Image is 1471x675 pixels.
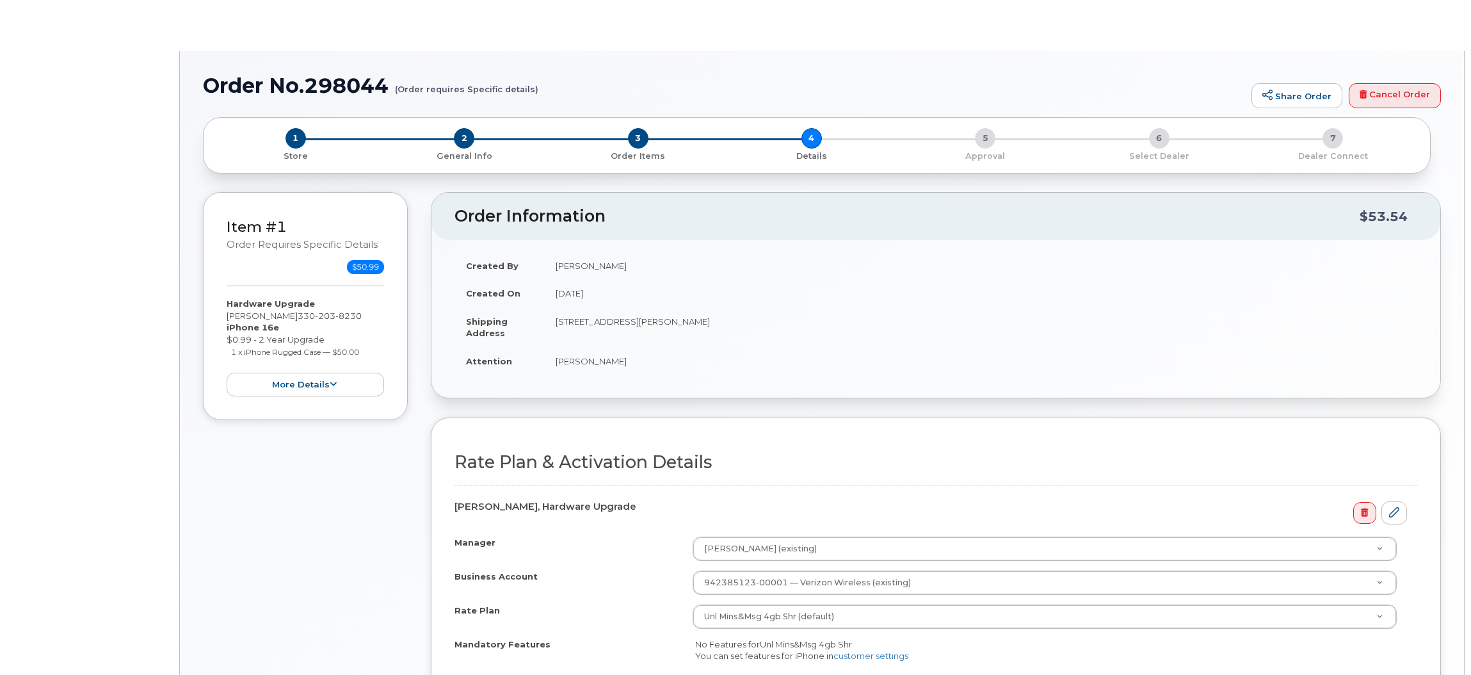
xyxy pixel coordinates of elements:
[544,252,1417,280] td: [PERSON_NAME]
[315,311,335,321] span: 203
[454,638,551,651] label: Mandatory Features
[219,150,372,162] p: Store
[544,307,1417,347] td: [STREET_ADDRESS][PERSON_NAME]
[696,543,817,555] span: [PERSON_NAME] (existing)
[285,128,306,149] span: 1
[454,501,1407,512] h4: [PERSON_NAME], Hardware Upgrade
[466,288,520,298] strong: Created On
[760,639,852,649] span: Unl Mins&Msg 4gb Shr
[544,279,1417,307] td: [DATE]
[1360,204,1408,229] div: $53.54
[203,74,1245,97] h1: Order No.298044
[395,74,538,94] small: (Order requires Specific details)
[695,639,908,662] span: No Features for You can set features for iPhone in
[1349,83,1441,109] a: Cancel Order
[214,149,377,162] a: 1 Store
[347,260,384,274] span: $50.99
[466,261,518,271] strong: Created By
[466,356,512,366] strong: Attention
[382,150,545,162] p: General Info
[556,150,719,162] p: Order Items
[693,605,1396,628] a: Unl Mins&Msg 4gb Shr (default)
[227,218,287,236] a: Item #1
[377,149,551,162] a: 2 General Info
[704,612,834,621] span: Unl Mins&Msg 4gb Shr (default)
[298,311,362,321] span: 330
[693,571,1396,594] a: 942385123-00001 — Verizon Wireless (existing)
[551,149,725,162] a: 3 Order Items
[544,347,1417,375] td: [PERSON_NAME]
[466,316,508,339] strong: Shipping Address
[454,605,500,617] label: Rate Plan
[1251,83,1342,109] a: Share Order
[693,537,1396,560] a: [PERSON_NAME] (existing)
[454,207,1360,225] h2: Order Information
[227,298,384,396] div: [PERSON_NAME] $0.99 - 2 Year Upgrade
[227,239,378,250] small: Order requires Specific details
[227,373,384,396] button: more details
[335,311,362,321] span: 8230
[833,651,908,661] a: customer settings
[454,537,495,549] label: Manager
[454,571,538,583] label: Business Account
[227,298,315,309] strong: Hardware Upgrade
[696,577,911,589] span: 942385123-00001 — Verizon Wireless (existing)
[227,322,279,332] strong: iPhone 16e
[454,128,474,149] span: 2
[231,347,359,357] small: 1 x iPhone Rugged Case — $50.00
[454,453,1417,472] h2: Rate Plan & Activation Details
[628,128,648,149] span: 3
